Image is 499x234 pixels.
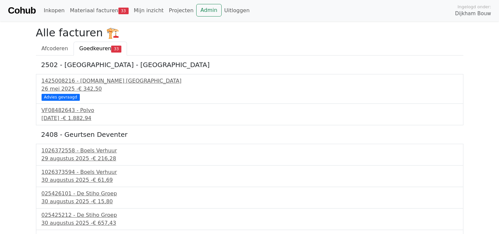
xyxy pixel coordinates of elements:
a: Inkopen [41,4,67,17]
span: Afcoderen [42,45,68,52]
h2: Alle facturen 🏗️ [36,26,463,39]
a: Afcoderen [36,42,74,56]
div: 30 augustus 2025 - [42,176,458,184]
div: 26 mei 2025 - [42,85,458,93]
span: € 1.882,94 [63,115,91,121]
span: Dijkham Bouw [455,10,491,18]
div: 025425212 - De Stiho Groep [42,211,458,219]
div: 1425008216 - [DOMAIN_NAME] [GEOGRAPHIC_DATA] [42,77,458,85]
a: 1425008216 - [DOMAIN_NAME] [GEOGRAPHIC_DATA]26 mei 2025 -€ 342,50 Advies gevraagd [42,77,458,100]
h5: 2502 - [GEOGRAPHIC_DATA] - [GEOGRAPHIC_DATA] [41,61,458,69]
div: 1026373594 - Boels Verhuur [42,168,458,176]
a: Mijn inzicht [131,4,167,17]
a: 025425212 - De Stiho Groep30 augustus 2025 -€ 657,43 [42,211,458,227]
a: VF08482643 - Polvo[DATE] -€ 1.882,94 [42,106,458,122]
a: 1026373594 - Boels Verhuur30 augustus 2025 -€ 61,69 [42,168,458,184]
a: Cohub [8,3,36,19]
a: Materiaal facturen33 [67,4,131,17]
a: 1026372558 - Boels Verhuur29 augustus 2025 -€ 216,28 [42,147,458,163]
a: Uitloggen [222,4,252,17]
a: Goedkeuren33 [74,42,127,56]
span: 33 [111,46,121,52]
span: € 216,28 [93,155,116,162]
div: 29 augustus 2025 - [42,155,458,163]
div: 30 augustus 2025 - [42,198,458,206]
div: 30 augustus 2025 - [42,219,458,227]
div: Advies gevraagd [42,94,80,100]
span: Goedkeuren [79,45,111,52]
span: € 61,69 [93,177,113,183]
span: € 342,50 [78,86,102,92]
span: € 657,43 [93,220,116,226]
div: VF08482643 - Polvo [42,106,458,114]
span: Ingelogd onder: [457,4,491,10]
span: 33 [118,8,129,14]
a: 025426101 - De Stiho Groep30 augustus 2025 -€ 15,80 [42,190,458,206]
div: 1026372558 - Boels Verhuur [42,147,458,155]
a: Admin [196,4,222,17]
h5: 2408 - Geurtsen Deventer [41,131,458,138]
div: 025426101 - De Stiho Groep [42,190,458,198]
a: Projecten [166,4,196,17]
div: [DATE] - [42,114,458,122]
span: € 15,80 [93,198,113,205]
